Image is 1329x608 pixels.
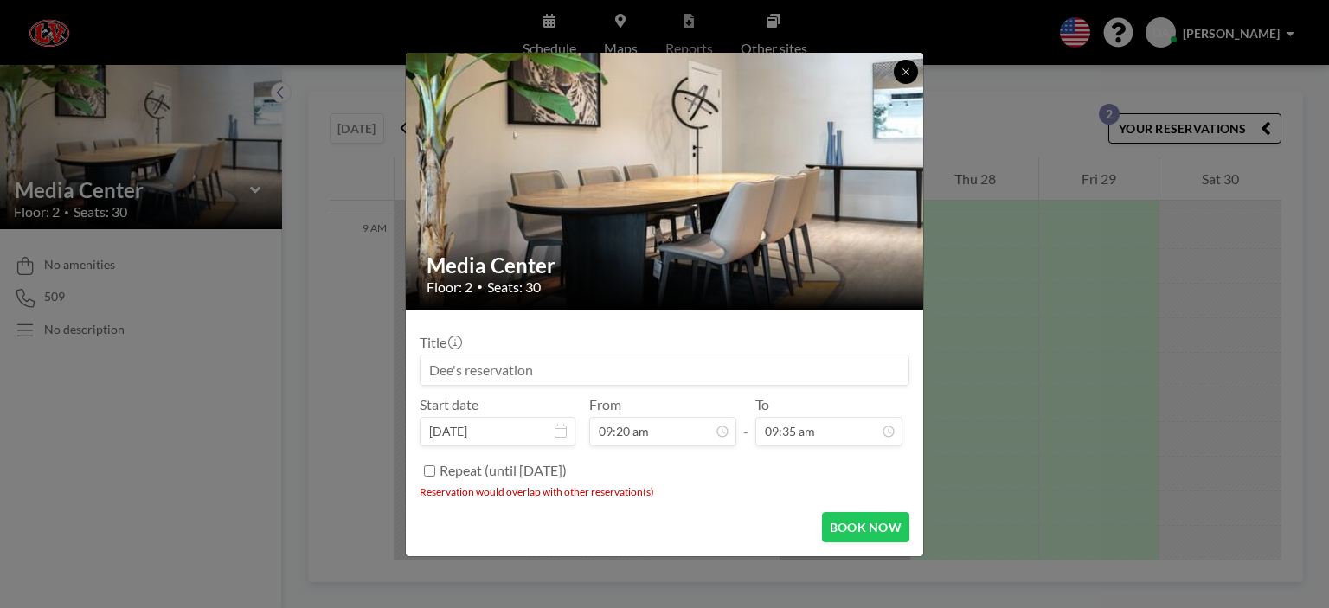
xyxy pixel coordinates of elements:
span: Floor: 2 [427,278,472,296]
label: Repeat (until [DATE]) [440,462,567,479]
span: Seats: 30 [487,278,541,296]
span: - [743,402,748,440]
label: Start date [420,396,478,413]
span: • [477,280,483,293]
button: BOOK NOW [822,512,909,542]
label: Title [420,334,460,351]
li: Reservation would overlap with other reservation(s) [420,485,909,498]
img: 537.jpg [406,8,925,354]
label: From [589,396,621,413]
input: Dee's reservation [421,355,908,385]
h2: Media Center [427,253,904,278]
label: To [755,396,769,413]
